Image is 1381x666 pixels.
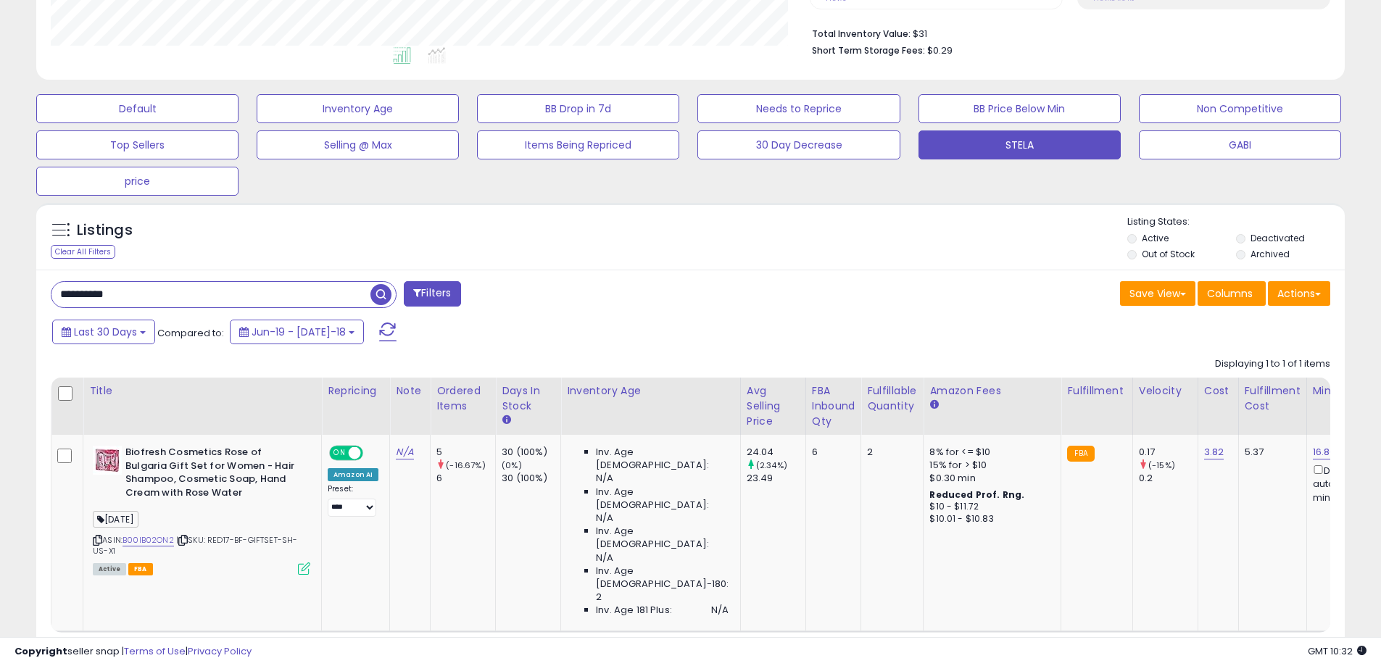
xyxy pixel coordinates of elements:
button: Selling @ Max [257,130,459,159]
div: Fulfillment Cost [1245,383,1301,414]
div: Amazon AI [328,468,378,481]
strong: Copyright [14,644,67,658]
small: (0%) [502,459,522,471]
span: [DATE] [93,511,138,528]
button: 30 Day Decrease [697,130,900,159]
div: Fulfillment [1067,383,1126,399]
small: Amazon Fees. [929,399,938,412]
div: 5 [436,446,495,459]
div: 6 [812,446,850,459]
div: 5.37 [1245,446,1295,459]
span: N/A [596,512,613,525]
span: 2025-08-18 10:32 GMT [1308,644,1367,658]
div: $10.01 - $10.83 [929,513,1050,525]
label: Archived [1251,248,1290,260]
span: OFF [361,447,384,459]
div: 24.04 [747,446,805,459]
span: FBA [128,563,153,575]
button: price [36,167,239,196]
div: 23.49 [747,472,805,485]
span: N/A [711,604,729,617]
div: seller snap | | [14,645,252,659]
div: Displaying 1 to 1 of 1 items [1215,357,1330,371]
b: Reduced Prof. Rng. [929,488,1024,501]
div: Fulfillable Quantity [867,383,917,414]
button: BB Price Below Min [918,94,1121,123]
span: Jun-19 - [DATE]-18 [252,325,346,339]
span: Inv. Age [DEMOGRAPHIC_DATA]: [596,525,729,551]
div: Avg Selling Price [747,383,800,429]
span: Columns [1207,286,1253,301]
span: Inv. Age [DEMOGRAPHIC_DATA]: [596,446,729,472]
div: Amazon Fees [929,383,1055,399]
span: Last 30 Days [74,325,137,339]
div: 15% for > $10 [929,459,1050,472]
div: Velocity [1139,383,1192,399]
div: 8% for <= $10 [929,446,1050,459]
a: B00IB02ON2 [123,534,174,546]
div: Title [89,383,315,399]
a: N/A [396,445,413,459]
button: Items Being Repriced [477,130,679,159]
small: (-15%) [1148,459,1175,471]
button: Non Competitive [1139,94,1341,123]
small: (-16.67%) [446,459,485,471]
button: Needs to Reprice [697,94,900,123]
button: Save View [1120,281,1195,306]
button: STELA [918,130,1121,159]
div: Preset: [328,484,378,517]
b: Biofresh Cosmetics Rose of Bulgaria Gift Set for Women - Hair Shampoo, Cosmetic Soap, Hand Cream ... [125,446,302,503]
div: Cost [1204,383,1232,399]
a: 3.82 [1204,445,1224,459]
span: $0.29 [927,43,953,57]
span: Inv. Age [DEMOGRAPHIC_DATA]-180: [596,565,729,591]
div: $0.30 min [929,472,1050,485]
button: Default [36,94,239,123]
div: $10 - $11.72 [929,501,1050,513]
button: Actions [1268,281,1330,306]
div: Note [396,383,424,399]
div: 6 [436,472,495,485]
div: Inventory Age [567,383,734,399]
label: Active [1142,232,1169,244]
div: 0.2 [1139,472,1198,485]
p: Listing States: [1127,215,1345,229]
button: BB Drop in 7d [477,94,679,123]
span: N/A [596,472,613,485]
span: Inv. Age [DEMOGRAPHIC_DATA]: [596,486,729,512]
button: Jun-19 - [DATE]-18 [230,320,364,344]
small: FBA [1067,446,1094,462]
a: Terms of Use [124,644,186,658]
span: 2 [596,591,602,604]
button: Filters [404,281,460,307]
small: Days In Stock. [502,414,510,427]
div: 30 (100%) [502,446,560,459]
a: Privacy Policy [188,644,252,658]
span: N/A [596,551,613,565]
li: $31 [812,24,1319,41]
b: Short Term Storage Fees: [812,44,925,57]
span: | SKU: RED17-BF-GIFTSET-SH-US-X1 [93,534,298,556]
h5: Listings [77,220,133,241]
div: 30 (100%) [502,472,560,485]
div: 0.17 [1139,446,1198,459]
button: Top Sellers [36,130,239,159]
span: Compared to: [157,326,224,340]
b: Total Inventory Value: [812,28,911,40]
div: Days In Stock [502,383,555,414]
img: 41aMfL1GyqL._SL40_.jpg [93,446,122,475]
small: (2.34%) [756,459,787,471]
span: All listings currently available for purchase on Amazon [93,563,126,575]
div: FBA inbound Qty [812,383,855,429]
div: Ordered Items [436,383,489,414]
span: ON [331,447,349,459]
div: 2 [867,446,912,459]
button: GABI [1139,130,1341,159]
div: ASIN: [93,446,310,573]
button: Columns [1198,281,1266,306]
div: Repricing [328,383,383,399]
a: 16.80 [1313,445,1336,459]
label: Deactivated [1251,232,1305,244]
label: Out of Stock [1142,248,1195,260]
span: Inv. Age 181 Plus: [596,604,672,617]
